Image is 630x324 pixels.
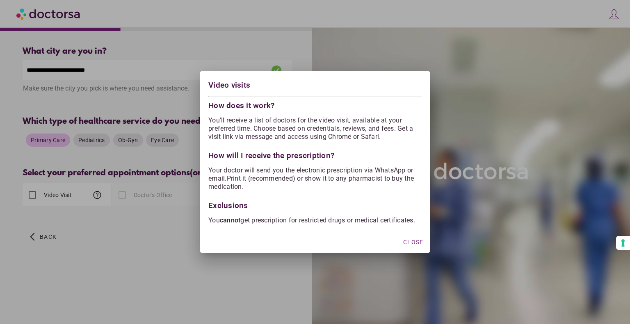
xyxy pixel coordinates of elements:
div: Exclusions [208,197,422,210]
div: How will I receive the prescription? [208,147,422,160]
div: How does it work? [208,100,422,110]
strong: cannot [220,216,241,224]
p: You get prescription for restricted drugs or medical certificates. [208,216,422,224]
button: Close [400,235,427,249]
p: Your doctor will send you the electronic prescription via WhatsApp or email.Print it (recommended... [208,166,422,191]
button: Your consent preferences for tracking technologies [616,236,630,250]
div: Video visits [208,79,422,93]
p: You'll receive a list of doctors for the video visit, available at your preferred time. Choose ba... [208,116,422,141]
span: Close [403,239,423,245]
